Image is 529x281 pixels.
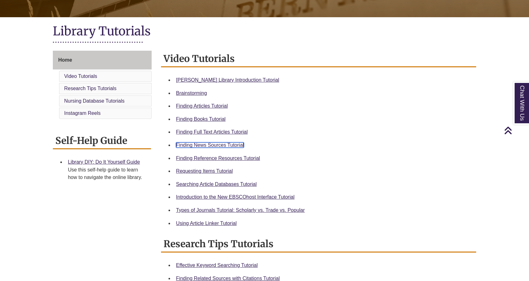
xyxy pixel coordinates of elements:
a: Types of Journals Tutorial: Scholarly vs. Trade vs. Popular [176,207,305,213]
a: Back to Top [504,126,527,135]
a: Using Article Linker Tutorial [176,221,237,226]
a: Library DIY: Do It Yourself Guide [68,159,140,165]
a: Searching Article Databases Tutorial [176,181,257,187]
h2: Research Tips Tutorials [161,236,476,253]
div: Use this self-help guide to learn how to navigate the online library. [68,166,146,181]
a: Finding Related Sources with Citations Tutorial [176,276,280,281]
a: Brainstorming [176,90,207,96]
a: Finding Books Tutorial [176,116,225,122]
a: Video Tutorials [64,74,97,79]
a: Finding Full Text Articles Tutorial [176,129,248,135]
a: Research Tips Tutorials [64,86,116,91]
a: [PERSON_NAME] Library Introduction Tutorial [176,77,279,83]
a: Instagram Reels [64,110,101,116]
h2: Video Tutorials [161,51,476,67]
a: Finding News Sources Tutorial [176,142,244,148]
a: Home [53,51,152,69]
a: Finding Reference Resources Tutorial [176,156,260,161]
a: Nursing Database Tutorials [64,98,124,104]
a: Introduction to the New EBSCOhost Interface Tutorial [176,194,295,200]
a: Requesting Items Tutorial [176,168,233,174]
a: Finding Articles Tutorial [176,103,228,109]
h2: Self-Help Guide [53,133,151,149]
div: Guide Page Menu [53,51,152,120]
span: Home [58,57,72,63]
a: Effective Keyword Searching Tutorial [176,263,258,268]
h1: Library Tutorials [53,23,476,40]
